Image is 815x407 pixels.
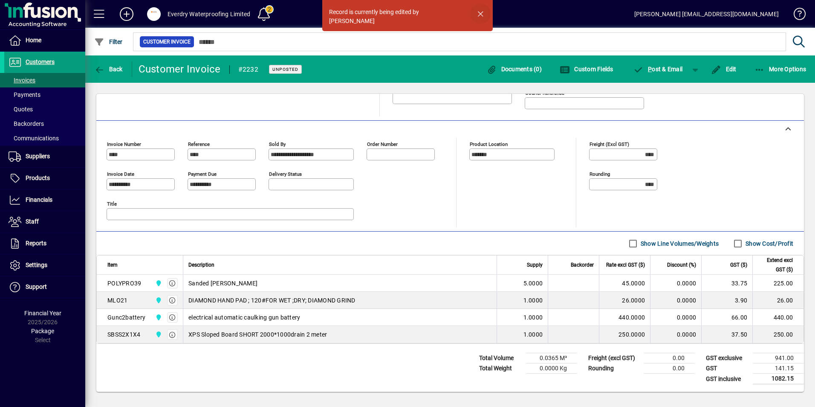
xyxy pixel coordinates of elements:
span: Edit [711,66,737,73]
div: [PERSON_NAME] [EMAIL_ADDRESS][DOMAIN_NAME] [634,7,779,21]
div: 45.0000 [604,279,645,288]
td: 0.0000 [650,292,701,309]
td: Freight (excl GST) [584,353,644,363]
div: 440.0000 [604,313,645,322]
span: Package [31,328,54,334]
a: Settings [4,255,85,276]
span: Home [26,37,41,44]
a: Products [4,168,85,189]
span: Custom Fields [560,66,613,73]
span: Reports [26,240,46,247]
mat-label: Title [107,201,117,207]
span: 5.0000 [523,279,543,288]
span: 1.0000 [523,296,543,305]
span: Filter [94,38,123,45]
td: 0.0000 [650,275,701,292]
span: Payments [9,91,40,98]
span: DIAMOND HAND PAD ; 120#FOR WET ;DRY; DIAMOND GRIND [188,296,355,305]
span: Settings [26,262,47,268]
td: 0.0000 [650,309,701,326]
span: GST ($) [730,260,747,270]
a: Payments [4,87,85,102]
span: electrical automatic caulking gun battery [188,313,300,322]
span: Backorders [9,120,44,127]
button: Edit [709,61,739,77]
a: Financials [4,189,85,211]
div: MLO21 [107,296,127,305]
span: Unposted [272,67,298,72]
label: Show Cost/Profit [744,239,793,248]
span: Rate excl GST ($) [606,260,645,270]
span: More Options [754,66,806,73]
button: More Options [752,61,809,77]
a: Reports [4,233,85,254]
span: Central [153,279,163,288]
button: Post & Email [629,61,687,77]
a: Invoices [4,73,85,87]
td: 0.0365 M³ [526,353,577,363]
span: Support [26,283,47,290]
div: Gunc2battery [107,313,145,322]
span: Backorder [571,260,594,270]
span: Customer Invoice [143,38,191,46]
span: P [648,66,652,73]
span: Quotes [9,106,33,113]
span: Sanded [PERSON_NAME] [188,279,257,288]
td: GST inclusive [702,374,753,384]
mat-label: Invoice number [107,141,141,147]
div: 250.0000 [604,330,645,339]
span: Central [153,296,163,305]
span: 1.0000 [523,313,543,322]
span: Central [153,313,163,322]
label: Show Line Volumes/Weights [639,239,719,248]
span: Financials [26,196,52,203]
td: 33.75 [701,275,752,292]
td: 3.90 [701,292,752,309]
td: 250.00 [752,326,803,343]
button: Back [92,61,125,77]
span: Communications [9,135,59,142]
span: 1.0000 [523,330,543,339]
span: Central [153,330,163,339]
a: Quotes [4,102,85,116]
a: Support [4,276,85,298]
span: Invoices [9,77,35,84]
div: SBSS2X1X4 [107,330,140,339]
span: Documents (0) [486,66,542,73]
span: Products [26,174,50,181]
td: 440.00 [752,309,803,326]
a: Backorders [4,116,85,131]
div: #2232 [238,63,258,76]
mat-label: Invoice date [107,171,134,177]
a: Knowledge Base [787,2,804,29]
mat-label: Reference [188,141,210,147]
div: Everdry Waterproofing Limited [168,7,250,21]
span: Staff [26,218,39,225]
td: 66.00 [701,309,752,326]
span: Back [94,66,123,73]
span: Discount (%) [667,260,696,270]
div: 26.0000 [604,296,645,305]
td: 0.0000 [650,326,701,343]
td: GST exclusive [702,353,753,363]
td: Total Weight [475,363,526,374]
span: Suppliers [26,153,50,160]
div: POLYPRO39 [107,279,141,288]
button: Filter [92,34,125,49]
mat-label: Order number [367,141,398,147]
button: Add [113,6,140,22]
span: Financial Year [24,310,61,317]
a: Communications [4,131,85,145]
div: Customer Invoice [139,62,221,76]
app-page-header-button: Back [85,61,132,77]
a: Home [4,30,85,51]
td: Total Volume [475,353,526,363]
td: 37.50 [701,326,752,343]
td: 26.00 [752,292,803,309]
button: Documents (0) [484,61,544,77]
td: Rounding [584,363,644,374]
button: Profile [140,6,168,22]
a: Staff [4,211,85,233]
span: Supply [527,260,543,270]
mat-label: Product location [470,141,508,147]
